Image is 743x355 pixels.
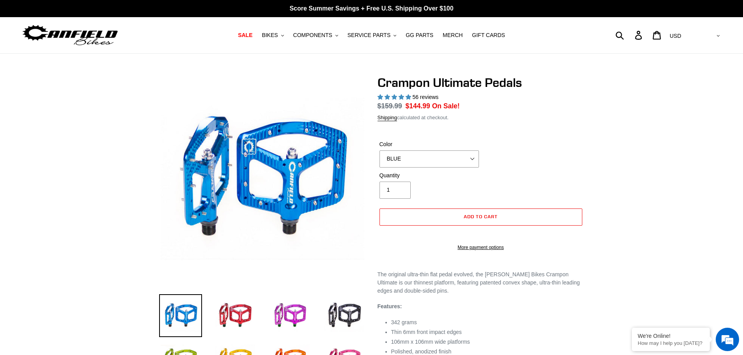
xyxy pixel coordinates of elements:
[379,208,582,226] button: Add to cart
[378,303,402,309] strong: Features:
[468,30,509,41] a: GIFT CARDS
[620,26,640,44] input: Search
[214,294,257,337] img: Load image into Gallery viewer, Crampon Ultimate Pedals
[344,30,400,41] button: SERVICE PARTS
[391,338,584,346] li: 106mm x 106mm wide platforms
[412,94,438,100] span: 56 reviews
[378,270,584,295] p: The original ultra-thin flat pedal evolved, the [PERSON_NAME] Bikes Crampon Ultimate is our thinn...
[293,32,332,39] span: COMPONENTS
[379,171,479,180] label: Quantity
[348,32,390,39] span: SERVICE PARTS
[638,333,704,339] div: We're Online!
[289,30,342,41] button: COMPONENTS
[268,294,311,337] img: Load image into Gallery viewer, Crampon Ultimate Pedals
[406,102,430,110] span: $144.99
[234,30,256,41] a: SALE
[262,32,278,39] span: BIKES
[391,328,584,336] li: Thin 6mm front impact edges
[472,32,505,39] span: GIFT CARDS
[379,140,479,148] label: Color
[439,30,466,41] a: MERCH
[323,294,366,337] img: Load image into Gallery viewer, Crampon Ultimate Pedals
[258,30,287,41] button: BIKES
[378,102,402,110] s: $159.99
[406,32,433,39] span: GG PARTS
[391,318,584,327] li: 342 grams
[378,114,584,122] div: calculated at checkout.
[378,75,584,90] h1: Crampon Ultimate Pedals
[638,340,704,346] p: How may I help you today?
[378,115,397,121] a: Shipping
[21,23,119,48] img: Canfield Bikes
[378,94,413,100] span: 4.95 stars
[443,32,463,39] span: MERCH
[379,244,582,251] a: More payment options
[432,101,460,111] span: On Sale!
[464,214,498,219] span: Add to cart
[238,32,252,39] span: SALE
[402,30,437,41] a: GG PARTS
[159,294,202,337] img: Load image into Gallery viewer, Crampon Ultimate Pedals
